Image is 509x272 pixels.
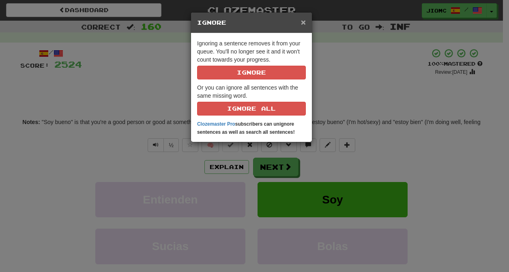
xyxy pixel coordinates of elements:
[197,39,306,79] p: Ignoring a sentence removes it from your queue. You'll no longer see it and it won't count toward...
[197,121,295,135] strong: subscribers can unignore sentences as well as search all sentences!
[197,84,306,116] p: Or you can ignore all sentences with the same missing word.
[197,19,306,27] h5: Ignore
[301,18,306,26] button: Close
[197,121,235,127] a: Clozemaster Pro
[197,66,306,79] button: Ignore
[301,17,306,27] span: ×
[197,102,306,116] button: Ignore All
